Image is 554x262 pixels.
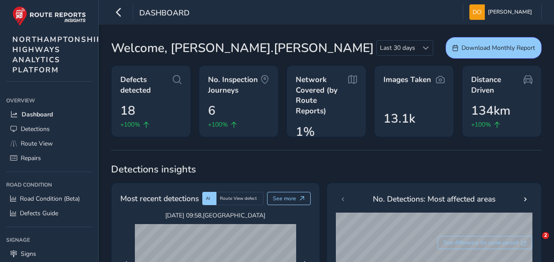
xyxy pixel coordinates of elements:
[202,192,216,205] div: AI
[542,232,549,239] span: 2
[21,154,41,162] span: Repairs
[471,120,491,129] span: +100%
[469,4,485,20] img: diamond-layout
[446,37,542,59] button: Download Monthly Report
[438,236,533,249] button: See difference for same period
[6,191,92,206] a: Road Condition (Beta)
[273,195,296,202] span: See more
[383,75,431,85] span: Images Taken
[208,101,216,120] span: 6
[139,7,190,20] span: Dashboard
[6,233,92,247] div: Signage
[6,94,92,107] div: Overview
[6,136,92,151] a: Route View
[471,101,510,120] span: 134km
[111,163,542,176] span: Detections insights
[443,239,518,246] span: See difference for same period
[220,195,257,202] span: Route View defect
[6,122,92,136] a: Detections
[20,195,80,203] span: Road Condition (Beta)
[524,232,545,253] iframe: Intercom live chat
[377,41,418,55] span: Last 30 days
[267,192,311,205] button: See more
[12,34,108,75] span: NORTHAMPTONSHIRE HIGHWAYS ANALYTICS PLATFORM
[216,192,264,205] div: Route View defect
[120,120,140,129] span: +100%
[296,123,315,141] span: 1%
[111,39,374,57] span: Welcome, [PERSON_NAME].[PERSON_NAME]
[120,75,173,95] span: Defects detected
[6,107,92,122] a: Dashboard
[21,125,50,133] span: Detections
[6,206,92,221] a: Defects Guide
[120,193,199,204] span: Most recent detections
[6,178,92,191] div: Road Condition
[21,139,53,148] span: Route View
[6,151,92,165] a: Repairs
[206,195,210,202] span: AI
[471,75,524,95] span: Distance Driven
[135,211,296,220] span: [DATE] 09:58 , [GEOGRAPHIC_DATA]
[469,4,535,20] button: [PERSON_NAME]
[208,75,260,95] span: No. Inspection Journeys
[22,110,53,119] span: Dashboard
[120,101,135,120] span: 18
[20,209,58,217] span: Defects Guide
[488,4,532,20] span: [PERSON_NAME]
[461,44,535,52] span: Download Monthly Report
[12,6,86,26] img: rr logo
[296,75,348,116] span: Network Covered (by Route Reports)
[208,120,228,129] span: +100%
[373,193,495,205] span: No. Detections: Most affected areas
[21,250,36,258] span: Signs
[6,247,92,261] a: Signs
[383,109,415,128] span: 13.1k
